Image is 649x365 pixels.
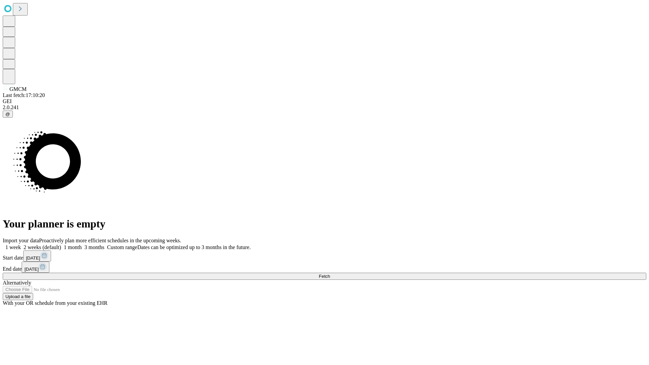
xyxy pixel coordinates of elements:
[5,112,10,117] span: @
[107,244,137,250] span: Custom range
[3,238,39,243] span: Import your data
[22,262,49,273] button: [DATE]
[3,218,646,230] h1: Your planner is empty
[3,300,107,306] span: With your OR schedule from your existing EHR
[137,244,250,250] span: Dates can be optimized up to 3 months in the future.
[3,273,646,280] button: Fetch
[24,267,39,272] span: [DATE]
[64,244,82,250] span: 1 month
[3,92,45,98] span: Last fetch: 17:10:20
[24,244,61,250] span: 2 weeks (default)
[23,250,51,262] button: [DATE]
[5,244,21,250] span: 1 week
[26,255,40,261] span: [DATE]
[3,98,646,104] div: GEI
[39,238,181,243] span: Proactively plan more efficient schedules in the upcoming weeks.
[3,293,33,300] button: Upload a file
[3,280,31,286] span: Alternatively
[3,104,646,111] div: 2.0.241
[3,250,646,262] div: Start date
[9,86,27,92] span: GMCM
[85,244,104,250] span: 3 months
[3,111,13,118] button: @
[319,274,330,279] span: Fetch
[3,262,646,273] div: End date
